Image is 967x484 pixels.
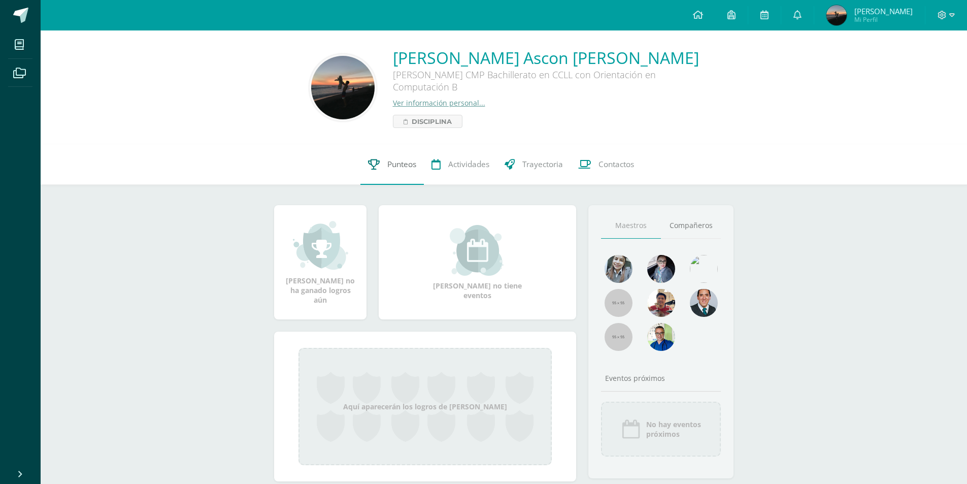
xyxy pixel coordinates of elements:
[826,5,847,25] img: adda248ed197d478fb388b66fa81bb8e.png
[450,225,505,276] img: event_small.png
[393,115,462,128] a: Disciplina
[311,56,375,119] img: 099fb8ebda240be99cd21d2a0e2ec522.png
[601,213,661,239] a: Maestros
[605,323,632,351] img: 55x55
[605,255,632,283] img: 45bd7986b8947ad7e5894cbc9b781108.png
[387,159,416,170] span: Punteos
[646,420,701,439] span: No hay eventos próximos
[647,289,675,317] img: 11152eb22ca3048aebc25a5ecf6973a7.png
[690,255,718,283] img: c25c8a4a46aeab7e345bf0f34826bacf.png
[448,159,489,170] span: Actividades
[690,289,718,317] img: eec80b72a0218df6e1b0c014193c2b59.png
[393,69,697,98] div: [PERSON_NAME] CMP Bachillerato en CCLL con Orientación en Computación B
[393,98,485,108] a: Ver información personal...
[647,323,675,351] img: 10741f48bcca31577cbcd80b61dad2f3.png
[293,220,348,271] img: achievement_small.png
[360,144,424,185] a: Punteos
[284,220,356,305] div: [PERSON_NAME] no ha ganado logros aún
[854,15,913,24] span: Mi Perfil
[424,144,497,185] a: Actividades
[522,159,563,170] span: Trayectoria
[412,115,452,127] span: Disciplina
[571,144,642,185] a: Contactos
[854,6,913,16] span: [PERSON_NAME]
[647,255,675,283] img: b8baad08a0802a54ee139394226d2cf3.png
[605,289,632,317] img: 55x55
[661,213,721,239] a: Compañeros
[497,144,571,185] a: Trayectoria
[621,419,641,439] img: event_icon.png
[298,348,552,465] div: Aquí aparecerán los logros de [PERSON_NAME]
[393,47,699,69] a: [PERSON_NAME] Ascon [PERSON_NAME]
[427,225,528,300] div: [PERSON_NAME] no tiene eventos
[598,159,634,170] span: Contactos
[601,373,721,383] div: Eventos próximos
